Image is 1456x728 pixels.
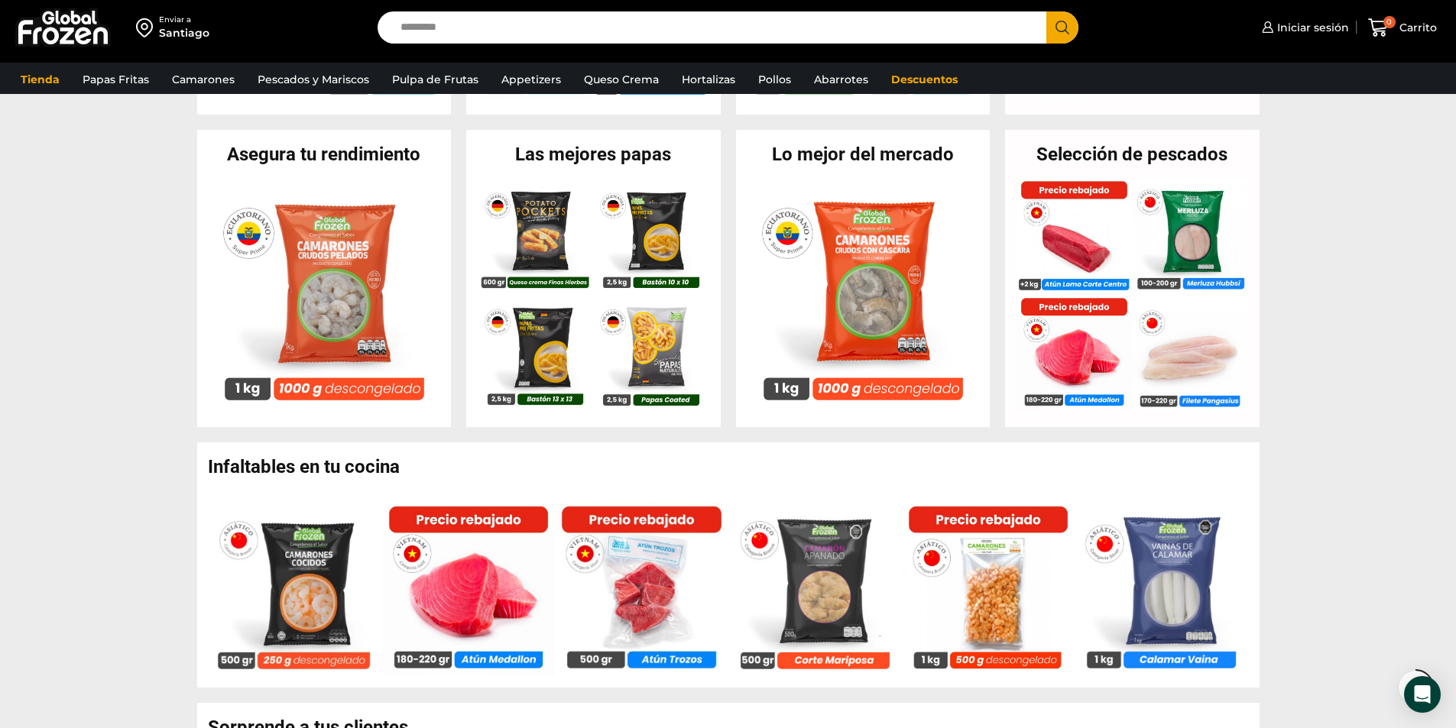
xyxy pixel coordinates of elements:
button: Search button [1046,11,1078,44]
a: Descuentos [884,65,965,94]
a: Pescados y Mariscos [250,65,377,94]
div: Santiago [159,25,209,40]
span: Iniciar sesión [1273,20,1349,35]
a: 0 Carrito [1364,10,1441,46]
h2: Selección de pescados [1005,145,1260,163]
a: Tienda [13,65,67,94]
a: Camarones [164,65,242,94]
img: address-field-icon.svg [136,15,159,40]
a: Pollos [751,65,799,94]
a: Pulpa de Frutas [384,65,486,94]
div: Enviar a [159,15,209,25]
h2: Las mejores papas [466,145,721,163]
a: Appetizers [494,65,569,94]
span: 0 [1383,16,1396,28]
h2: Infaltables en tu cocina [208,458,1260,476]
div: Open Intercom Messenger [1404,676,1441,713]
h2: Asegura tu rendimiento [197,145,452,163]
a: Iniciar sesión [1258,12,1349,43]
a: Queso Crema [576,65,666,94]
a: Papas Fritas [75,65,157,94]
h2: Lo mejor del mercado [736,145,991,163]
a: Hortalizas [674,65,743,94]
span: Carrito [1396,20,1437,35]
a: Abarrotes [806,65,876,94]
